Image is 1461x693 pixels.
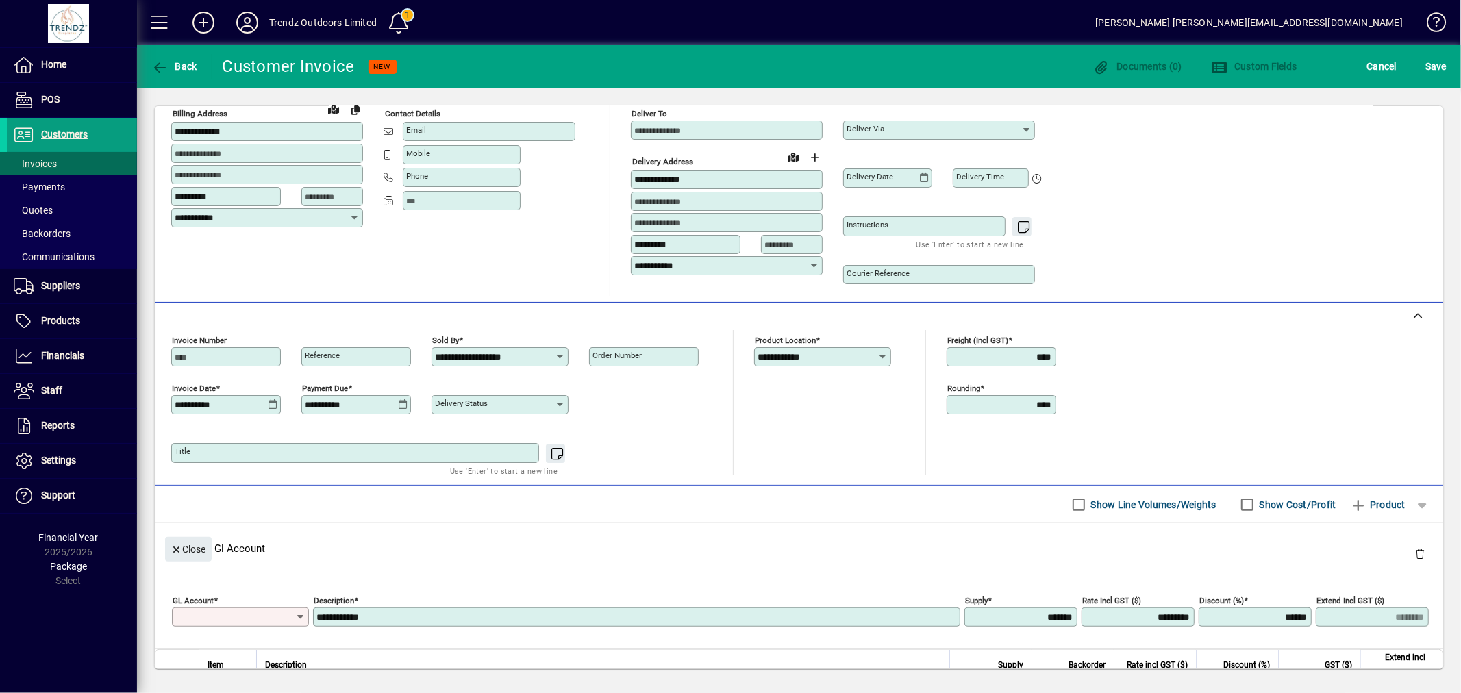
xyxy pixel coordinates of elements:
[406,171,428,181] mat-label: Phone
[435,399,488,408] mat-label: Delivery status
[1425,55,1447,77] span: ave
[965,596,988,605] mat-label: Supply
[41,350,84,361] span: Financials
[1095,12,1403,34] div: [PERSON_NAME] [PERSON_NAME][EMAIL_ADDRESS][DOMAIN_NAME]
[7,199,137,222] a: Quotes
[7,444,137,478] a: Settings
[162,542,215,555] app-page-header-button: Close
[173,596,214,605] mat-label: GL Account
[137,54,212,79] app-page-header-button: Back
[847,268,910,278] mat-label: Courier Reference
[155,523,1443,573] div: Gl Account
[171,538,206,561] span: Close
[302,383,348,393] mat-label: Payment due
[14,181,65,192] span: Payments
[345,99,366,121] button: Copy to Delivery address
[847,220,888,229] mat-label: Instructions
[41,315,80,326] span: Products
[208,657,224,672] span: Item
[1199,596,1244,605] mat-label: Discount (%)
[41,490,75,501] span: Support
[14,158,57,169] span: Invoices
[1350,494,1406,516] span: Product
[265,657,307,672] span: Description
[804,147,826,168] button: Choose address
[14,228,71,239] span: Backorders
[41,59,66,70] span: Home
[223,55,355,77] div: Customer Invoice
[323,98,345,120] a: View on map
[916,236,1024,252] mat-hint: Use 'Enter' to start a new line
[1343,492,1412,517] button: Product
[7,152,137,175] a: Invoices
[14,205,53,216] span: Quotes
[7,175,137,199] a: Payments
[182,10,225,35] button: Add
[41,129,88,140] span: Customers
[1223,657,1270,672] span: Discount (%)
[7,374,137,408] a: Staff
[7,245,137,268] a: Communications
[225,10,269,35] button: Profile
[165,537,212,562] button: Close
[1088,498,1216,512] label: Show Line Volumes/Weights
[41,455,76,466] span: Settings
[1369,650,1425,680] span: Extend incl GST ($)
[50,561,87,572] span: Package
[406,149,430,158] mat-label: Mobile
[1403,537,1436,570] button: Delete
[1127,657,1188,672] span: Rate incl GST ($)
[1316,596,1384,605] mat-label: Extend incl GST ($)
[847,124,884,134] mat-label: Deliver via
[148,54,201,79] button: Back
[947,336,1008,345] mat-label: Freight (incl GST)
[7,409,137,443] a: Reports
[1367,55,1397,77] span: Cancel
[1082,596,1141,605] mat-label: Rate incl GST ($)
[175,446,190,456] mat-label: Title
[1069,657,1106,672] span: Backorder
[782,146,804,168] a: View on map
[450,463,558,479] mat-hint: Use 'Enter' to start a new line
[1403,547,1436,559] app-page-header-button: Delete
[172,336,227,345] mat-label: Invoice number
[1257,498,1336,512] label: Show Cost/Profit
[305,351,340,360] mat-label: Reference
[41,385,62,396] span: Staff
[41,420,75,431] span: Reports
[314,596,354,605] mat-label: Description
[172,383,216,393] mat-label: Invoice date
[1422,54,1450,79] button: Save
[7,304,137,338] a: Products
[7,83,137,117] a: POS
[151,61,197,72] span: Back
[1211,61,1297,72] span: Custom Fields
[7,48,137,82] a: Home
[406,125,426,135] mat-label: Email
[1425,61,1431,72] span: S
[1416,3,1444,47] a: Knowledge Base
[7,269,137,303] a: Suppliers
[1090,54,1186,79] button: Documents (0)
[592,351,642,360] mat-label: Order number
[956,172,1004,181] mat-label: Delivery time
[755,336,816,345] mat-label: Product location
[39,532,99,543] span: Financial Year
[1325,657,1352,672] span: GST ($)
[7,222,137,245] a: Backorders
[41,280,80,291] span: Suppliers
[1208,54,1301,79] button: Custom Fields
[432,336,459,345] mat-label: Sold by
[374,62,391,71] span: NEW
[41,94,60,105] span: POS
[947,383,980,393] mat-label: Rounding
[632,109,667,118] mat-label: Deliver To
[998,657,1023,672] span: Supply
[1093,61,1182,72] span: Documents (0)
[14,251,95,262] span: Communications
[7,479,137,513] a: Support
[847,172,893,181] mat-label: Delivery date
[1364,54,1401,79] button: Cancel
[269,12,377,34] div: Trendz Outdoors Limited
[7,339,137,373] a: Financials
